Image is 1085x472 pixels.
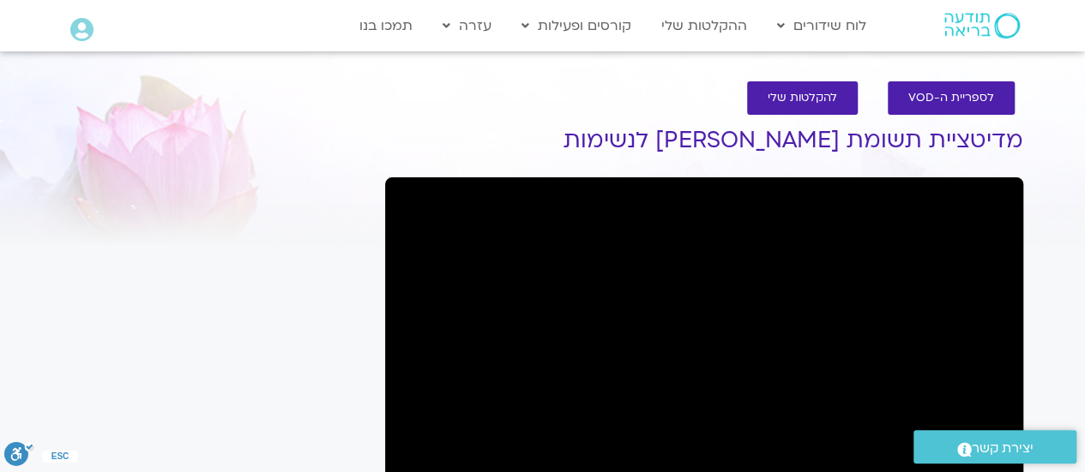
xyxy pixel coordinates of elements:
h1: מדיטציית תשומת [PERSON_NAME] לנשימות [385,128,1023,153]
a: עזרה [434,9,500,42]
span: יצירת קשר [972,437,1034,460]
a: ההקלטות שלי [653,9,756,42]
a: להקלטות שלי [747,81,858,115]
a: לספריית ה-VOD [888,81,1015,115]
a: יצירת קשר [913,430,1076,463]
a: תמכו בנו [351,9,421,42]
a: לוח שידורים [769,9,875,42]
a: קורסים ופעילות [513,9,640,42]
span: לספריית ה-VOD [908,92,994,105]
img: תודעה בריאה [944,13,1020,39]
span: להקלטות שלי [768,92,837,105]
